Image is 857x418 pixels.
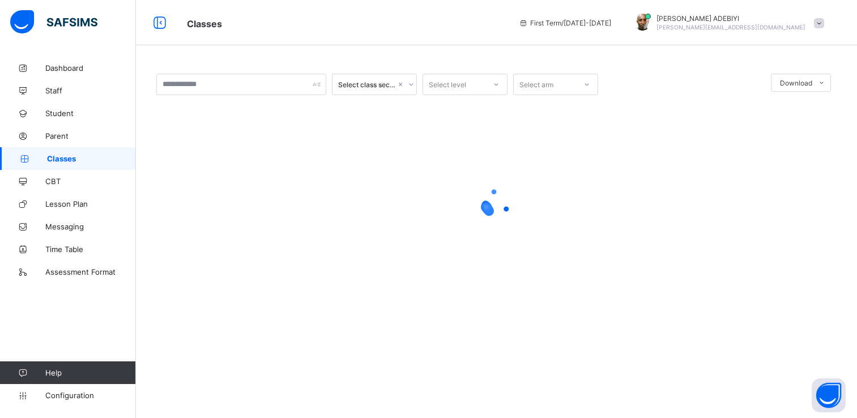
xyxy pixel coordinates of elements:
[45,222,136,231] span: Messaging
[656,24,805,31] span: [PERSON_NAME][EMAIL_ADDRESS][DOMAIN_NAME]
[338,80,396,89] div: Select class section
[45,131,136,140] span: Parent
[623,14,830,32] div: ALEXANDERADEBIYI
[45,177,136,186] span: CBT
[45,63,136,72] span: Dashboard
[45,109,136,118] span: Student
[519,74,553,95] div: Select arm
[187,18,222,29] span: Classes
[429,74,466,95] div: Select level
[47,154,136,163] span: Classes
[10,10,97,34] img: safsims
[656,14,805,23] span: [PERSON_NAME] ADEBIYI
[45,391,135,400] span: Configuration
[45,267,136,276] span: Assessment Format
[812,378,846,412] button: Open asap
[45,245,136,254] span: Time Table
[45,86,136,95] span: Staff
[519,19,611,27] span: session/term information
[45,368,135,377] span: Help
[780,79,812,87] span: Download
[45,199,136,208] span: Lesson Plan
